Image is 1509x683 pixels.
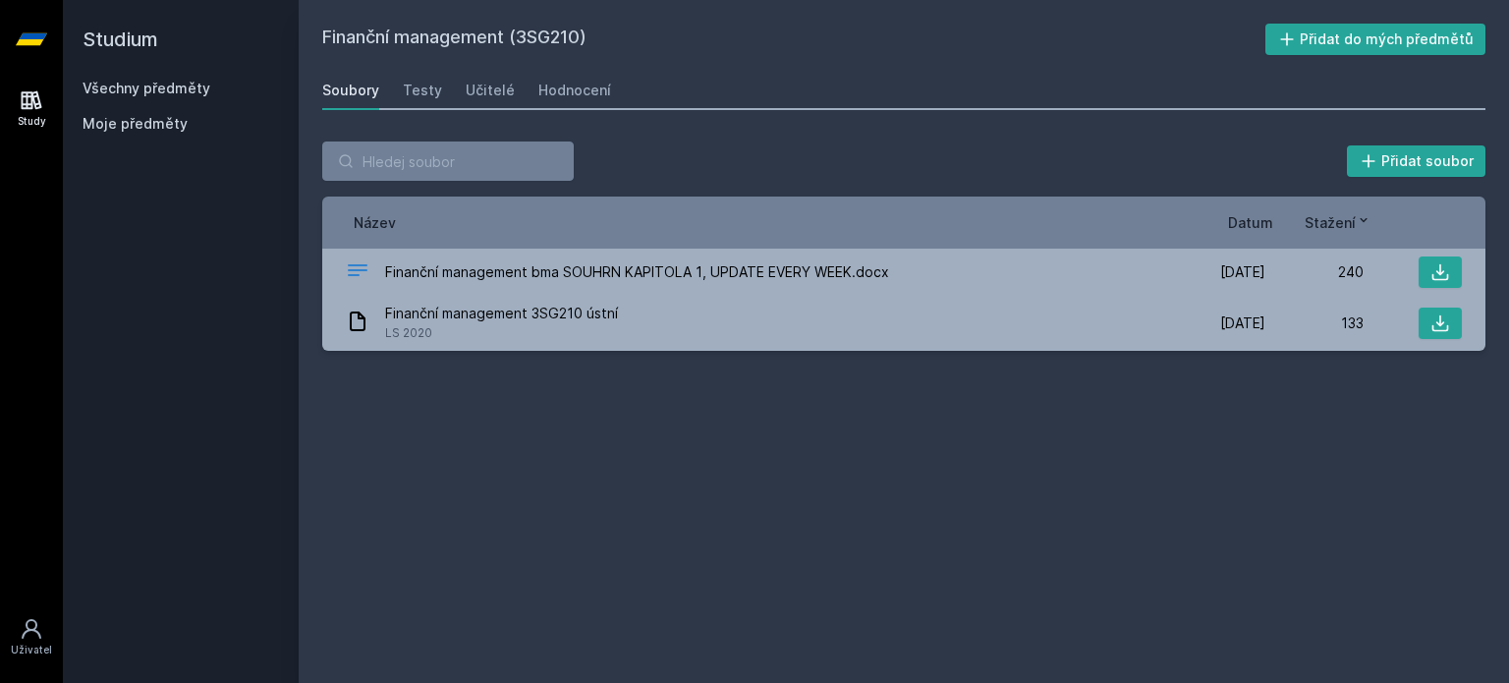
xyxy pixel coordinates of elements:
h2: Finanční management (3SG210) [322,24,1265,55]
button: Přidat do mých předmětů [1265,24,1486,55]
span: [DATE] [1220,313,1265,333]
div: 133 [1265,313,1364,333]
div: Hodnocení [538,81,611,100]
span: [DATE] [1220,262,1265,282]
a: Učitelé [466,71,515,110]
a: Testy [403,71,442,110]
span: Finanční management 3SG210 ústní [385,304,618,323]
span: LS 2020 [385,323,618,343]
div: Study [18,114,46,129]
a: Soubory [322,71,379,110]
a: Všechny předměty [83,80,210,96]
button: Stažení [1305,212,1371,233]
a: Uživatel [4,607,59,667]
a: Hodnocení [538,71,611,110]
div: Testy [403,81,442,100]
button: Název [354,212,396,233]
button: Přidat soubor [1347,145,1486,177]
span: Stažení [1305,212,1356,233]
div: Soubory [322,81,379,100]
div: Učitelé [466,81,515,100]
span: Moje předměty [83,114,188,134]
input: Hledej soubor [322,142,574,181]
span: Finanční management bma SOUHRN KAPITOLA 1, UPDATE EVERY WEEK.docx [385,262,889,282]
div: DOCX [346,258,369,287]
div: Uživatel [11,643,52,657]
button: Datum [1228,212,1273,233]
a: Study [4,79,59,139]
div: 240 [1265,262,1364,282]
